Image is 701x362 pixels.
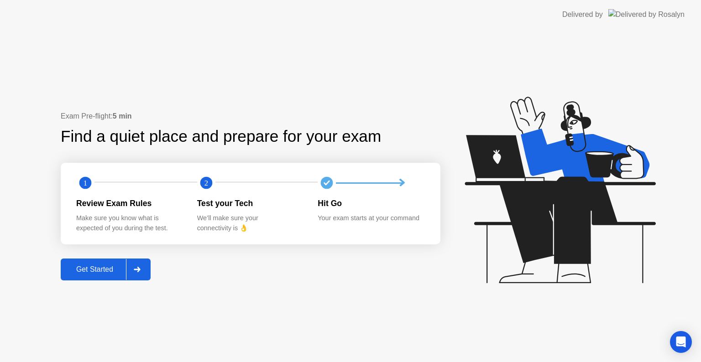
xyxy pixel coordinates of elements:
[204,179,208,187] text: 2
[318,213,424,223] div: Your exam starts at your command
[61,111,440,122] div: Exam Pre-flight:
[197,213,303,233] div: We’ll make sure your connectivity is 👌
[113,112,132,120] b: 5 min
[562,9,603,20] div: Delivered by
[318,197,424,209] div: Hit Go
[84,179,87,187] text: 1
[197,197,303,209] div: Test your Tech
[76,197,183,209] div: Review Exam Rules
[76,213,183,233] div: Make sure you know what is expected of you during the test.
[670,331,692,353] div: Open Intercom Messenger
[61,124,382,149] div: Find a quiet place and prepare for your exam
[61,259,151,280] button: Get Started
[608,9,685,20] img: Delivered by Rosalyn
[63,265,126,274] div: Get Started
